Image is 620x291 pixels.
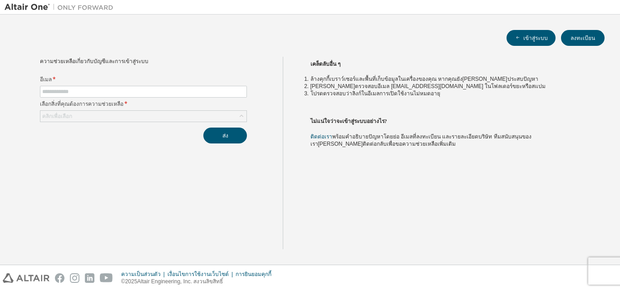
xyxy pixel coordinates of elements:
[310,133,531,147] font: พร้อมคำอธิบายปัญหาโดยย่อ อีเมลที่ลงทะเบียน และรายละเอียดบริษัท ทีมสนับสนุนของเรา[PERSON_NAME]ติดต...
[203,128,247,143] button: ส่ง
[70,273,79,283] img: instagram.svg
[310,90,440,97] font: โปรดตรวจสอบว่าลิงก์ในอีเมลการเปิดใช้งานไม่หมดอายุ
[310,118,387,124] font: ไม่แน่ใจว่าจะเข้าสู่ระบบอย่างไร?
[523,34,548,42] font: เข้าสู่ระบบ
[507,30,556,46] button: เข้าสู่ระบบ
[167,271,229,277] font: เงื่อนไขการใช้งานเว็บไซต์
[40,75,52,83] font: อีเมล
[42,113,72,119] font: คลิกเพื่อเลือก
[310,133,332,140] a: ติดต่อเรา
[310,61,340,67] font: เคล็ดลับอื่น ๆ
[121,278,125,285] font: ©
[125,278,138,285] font: 2025
[85,273,94,283] img: linkedin.svg
[40,111,246,122] div: คลิกเพื่อเลือก
[137,278,223,285] font: Altair Engineering, Inc. สงวนลิขสิทธิ์
[3,273,49,283] img: altair_logo.svg
[5,3,118,12] img: อัลแทร์วัน
[55,273,64,283] img: facebook.svg
[236,271,271,277] font: การยินยอมคุกกี้
[310,83,546,89] font: [PERSON_NAME]ตรวจสอบอีเมล [EMAIL_ADDRESS][DOMAIN_NAME] ในโฟลเดอร์ขยะหรือสแปม
[100,273,113,283] img: youtube.svg
[222,132,228,139] font: ส่ง
[40,100,123,108] font: เลือกสิ่งที่คุณต้องการความช่วยเหลือ
[561,30,605,46] button: ลงทะเบียน
[40,58,148,64] font: ความช่วยเหลือเกี่ยวกับบัญชีและการเข้าสู่ระบบ
[571,34,595,42] font: ลงทะเบียน
[121,271,161,277] font: ความเป็นส่วนตัว
[310,76,538,82] font: ล้างคุกกี้เบราว์เซอร์และพื้นที่เก็บข้อมูลในเครื่องของคุณ หากคุณยัง[PERSON_NAME]ประสบปัญหา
